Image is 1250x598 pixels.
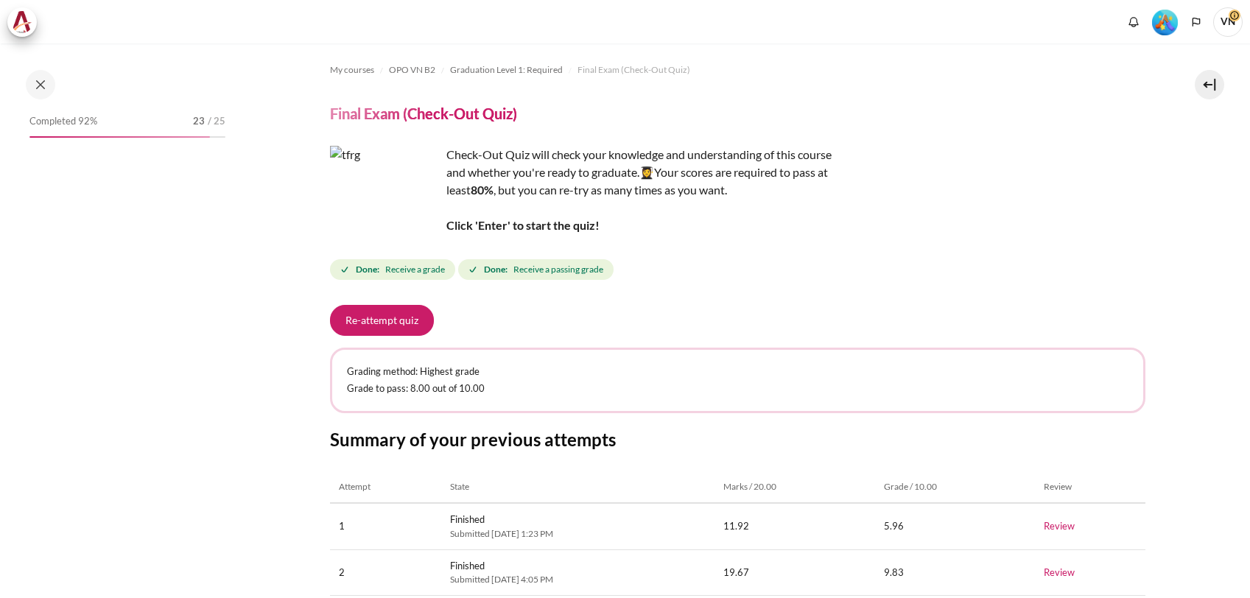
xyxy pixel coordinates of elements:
span: / 25 [208,114,225,129]
a: User menu [1213,7,1243,37]
span: Graduation Level 1: Required [450,63,563,77]
td: 5.96 [875,503,1035,549]
img: tfrg [330,146,440,256]
span: 23 [193,114,205,129]
nav: Navigation bar [330,58,1145,82]
p: Grade to pass: 8.00 out of 10.00 [347,381,1128,396]
td: 19.67 [714,549,874,596]
div: Completion requirements for Final Exam (Check-Out Quiz) [330,256,617,283]
a: Graduation Level 1: Required [450,61,563,79]
span: Submitted [DATE] 1:23 PM [450,527,706,541]
td: 11.92 [714,503,874,549]
td: 1 [330,503,442,549]
a: Level #5 [1146,8,1184,35]
td: 2 [330,549,442,596]
div: Show notification window with no new notifications [1123,11,1145,33]
a: My courses [330,61,374,79]
span: Final Exam (Check-Out Quiz) [577,63,690,77]
h4: Final Exam (Check-Out Quiz) [330,104,517,123]
th: State [441,471,714,503]
span: Completed 92% [29,114,97,129]
span: Receive a passing grade [513,263,603,276]
strong: Click 'Enter' to start the quiz! [446,218,600,232]
td: 9.83 [875,549,1035,596]
span: VN [1213,7,1243,37]
th: Attempt [330,471,442,503]
h3: Summary of your previous attempts [330,428,1145,451]
strong: % [484,183,494,197]
p: Grading method: Highest grade [347,365,1128,379]
img: Architeck [12,11,32,33]
button: Languages [1185,11,1207,33]
a: Review [1044,520,1075,532]
div: 92% [29,136,210,138]
span: Receive a grade [385,263,445,276]
span: Submitted [DATE] 4:05 PM [450,573,706,586]
a: Review [1044,566,1075,578]
img: Level #5 [1152,10,1178,35]
div: Level #5 [1152,8,1178,35]
button: Re-attempt quiz [330,305,434,336]
span: My courses [330,63,374,77]
p: Check-Out Quiz will check your knowledge and understanding of this course and whether you're read... [330,146,846,234]
a: OPO VN B2 [389,61,435,79]
strong: 80 [471,183,484,197]
strong: Done: [484,263,508,276]
strong: Done: [356,263,379,276]
td: Finished [441,549,714,596]
a: Final Exam (Check-Out Quiz) [577,61,690,79]
th: Marks / 20.00 [714,471,874,503]
td: Finished [441,503,714,549]
th: Review [1035,471,1145,503]
a: Architeck Architeck [7,7,44,37]
span: OPO VN B2 [389,63,435,77]
th: Grade / 10.00 [875,471,1035,503]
